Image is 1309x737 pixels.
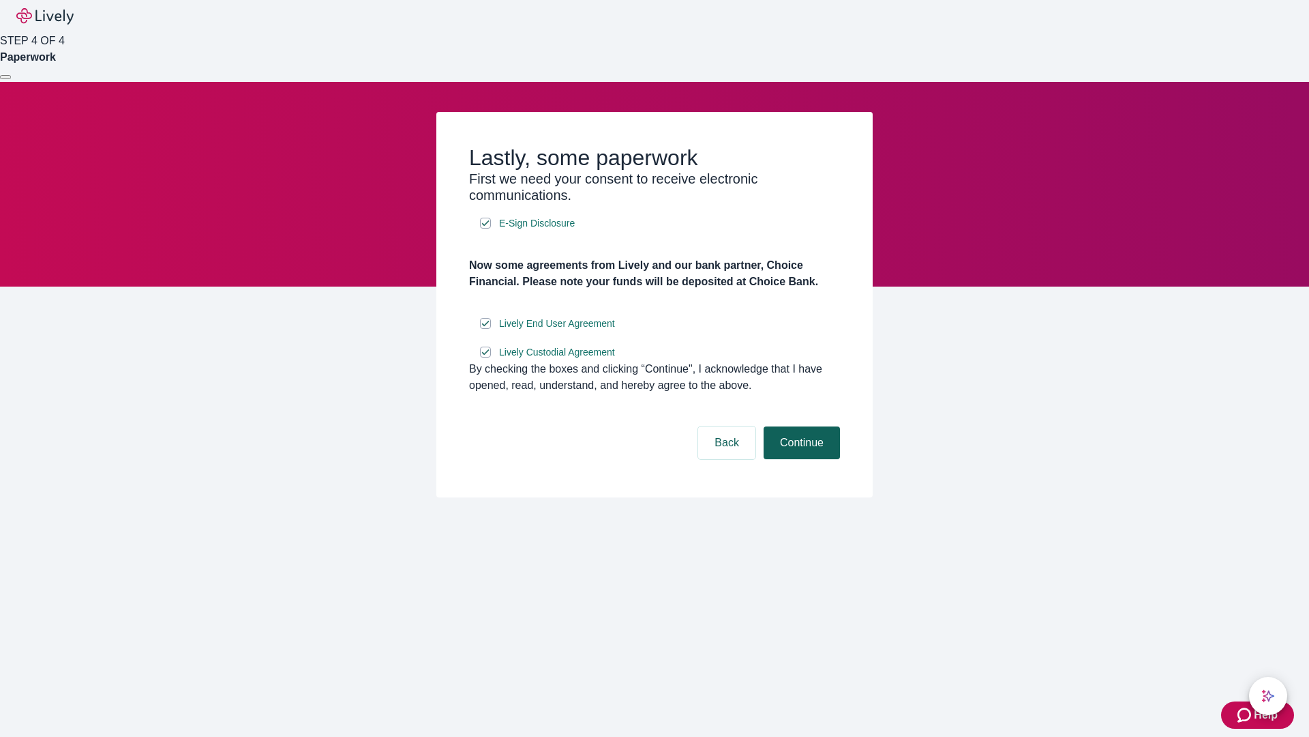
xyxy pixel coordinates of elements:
[1221,702,1294,729] button: Zendesk support iconHelp
[469,361,840,394] div: By checking the boxes and clicking “Continue", I acknowledge that I have opened, read, understand...
[499,317,615,331] span: Lively End User Agreement
[16,8,74,25] img: Lively
[764,427,840,459] button: Continue
[1261,689,1275,703] svg: Lively AI Assistant
[698,427,755,459] button: Back
[496,215,577,232] a: e-sign disclosure document
[1254,707,1278,723] span: Help
[496,344,618,361] a: e-sign disclosure document
[496,315,618,332] a: e-sign disclosure document
[469,257,840,290] h4: Now some agreements from Lively and our bank partner, Choice Financial. Please note your funds wi...
[469,171,840,203] h3: First we need your consent to receive electronic communications.
[1237,707,1254,723] svg: Zendesk support icon
[499,216,575,231] span: E-Sign Disclosure
[469,145,840,171] h2: Lastly, some paperwork
[499,345,615,360] span: Lively Custodial Agreement
[1249,677,1287,715] button: chat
